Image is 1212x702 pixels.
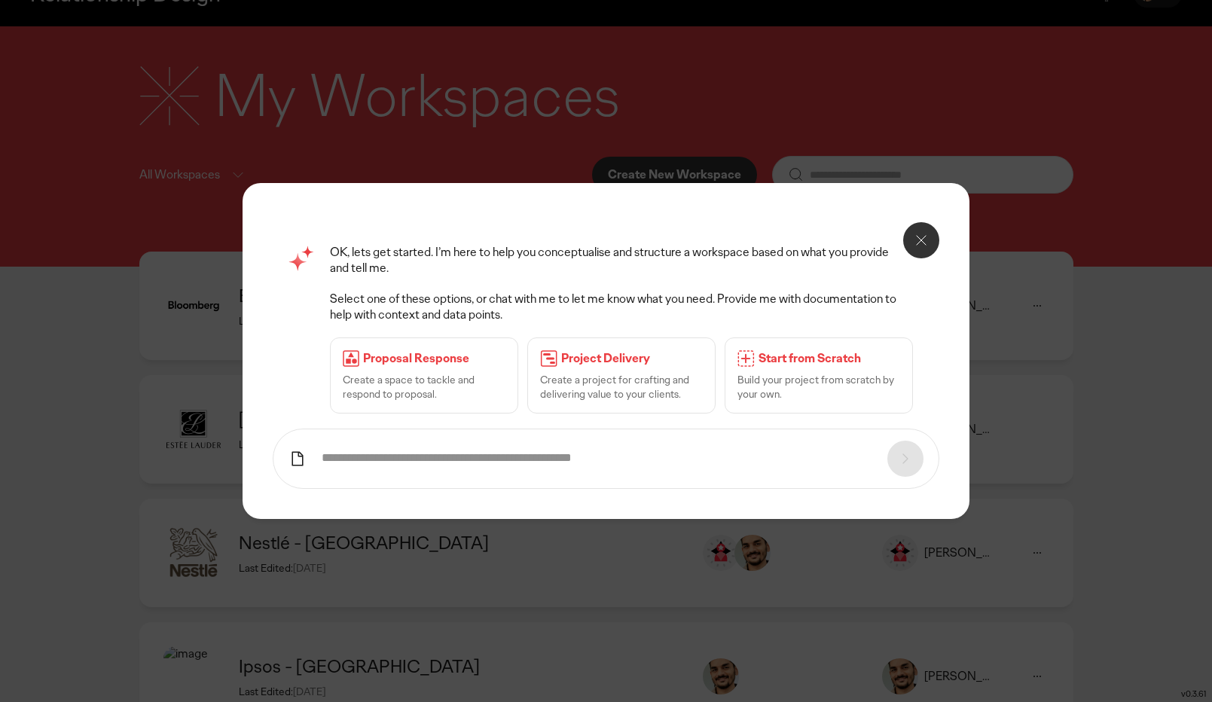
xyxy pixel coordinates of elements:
[759,351,900,367] p: Start from Scratch
[561,351,703,367] p: Project Delivery
[540,373,703,400] p: Create a project for crafting and delivering value to your clients.
[330,291,924,323] p: Select one of these options, or chat with me to let me know what you need. Provide me with docume...
[737,373,900,400] p: Build your project from scratch by your own.
[363,351,505,367] p: Proposal Response
[330,245,924,276] p: OK, lets get started. I’m here to help you conceptualise and structure a workspace based on what ...
[343,373,505,400] p: Create a space to tackle and respond to proposal.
